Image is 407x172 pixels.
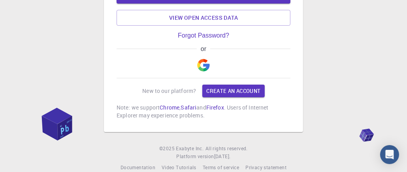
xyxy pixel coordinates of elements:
[162,164,196,170] span: Video Tutorials
[205,145,248,153] span: All rights reserved.
[214,153,231,159] span: [DATE] .
[176,153,214,161] span: Platform version
[121,164,155,172] a: Documentation
[202,85,264,97] a: Create an account
[203,164,239,172] a: Terms of service
[245,164,286,170] span: Privacy statement
[206,104,224,111] a: Firefox
[159,145,176,153] span: © 2025
[176,145,204,151] span: Exabyte Inc.
[245,164,286,172] a: Privacy statement
[117,10,290,26] a: View open access data
[162,164,196,172] a: Video Tutorials
[203,164,239,170] span: Terms of service
[197,45,210,53] span: or
[178,32,229,39] a: Forgot Password?
[160,104,179,111] a: Chrome
[142,87,196,95] p: New to our platform?
[197,59,210,72] img: Google
[121,164,155,170] span: Documentation
[214,153,231,161] a: [DATE].
[117,104,290,119] p: Note: we support , and . Users of Internet Explorer may experience problems.
[380,145,399,164] div: Open Intercom Messenger
[176,145,204,153] a: Exabyte Inc.
[181,104,196,111] a: Safari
